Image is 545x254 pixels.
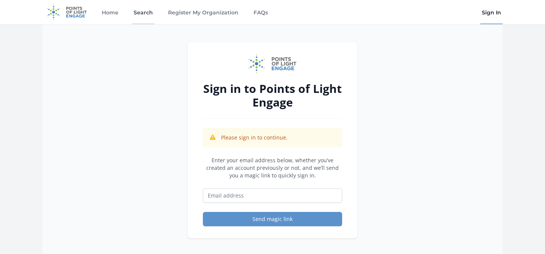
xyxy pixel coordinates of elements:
[203,188,342,203] input: Email address
[249,55,296,73] img: Points of Light Engage logo
[203,157,342,179] p: Enter your email address below, whether you’ve created an account previously or not, and we’ll se...
[221,134,288,141] p: Please sign in to continue.
[203,212,342,226] button: Send magic link
[203,82,342,109] h2: Sign in to Points of Light Engage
